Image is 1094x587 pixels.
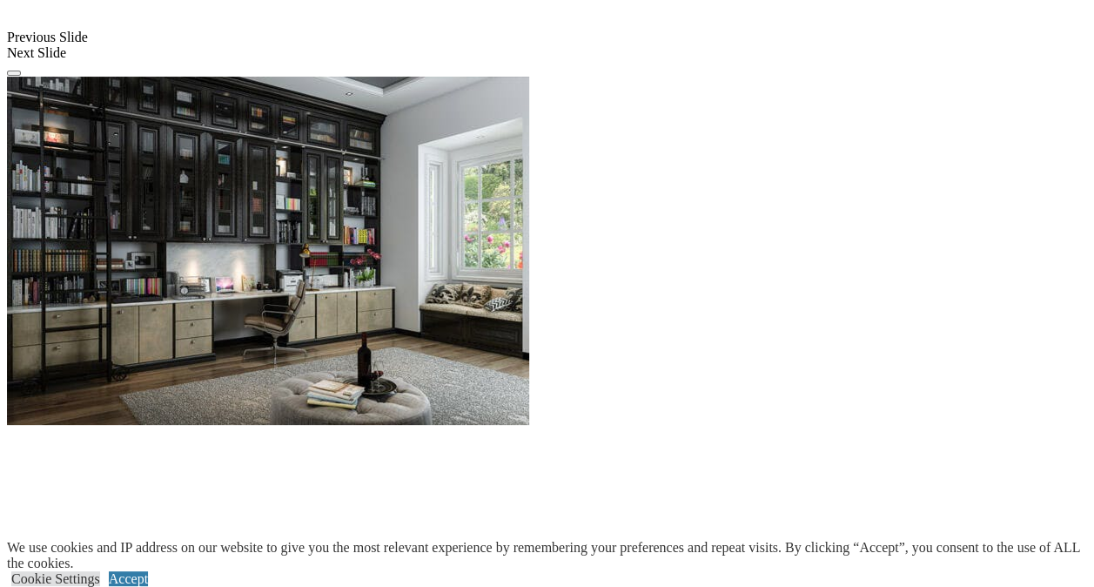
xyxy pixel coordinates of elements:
[11,571,100,586] a: Cookie Settings
[7,45,1087,61] div: Next Slide
[7,77,529,425] img: Banner for mobile view
[7,30,1087,45] div: Previous Slide
[7,71,21,76] button: Click here to pause slide show
[109,571,148,586] a: Accept
[7,540,1094,571] div: We use cookies and IP address on our website to give you the most relevant experience by remember...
